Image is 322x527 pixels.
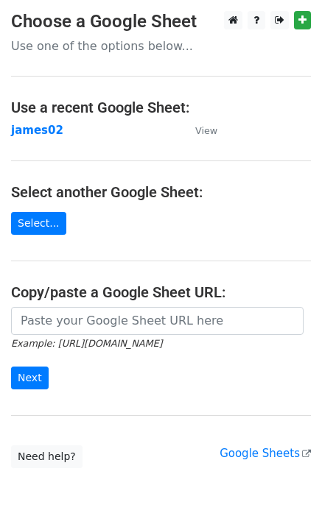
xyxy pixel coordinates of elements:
[11,367,49,389] input: Next
[11,183,311,201] h4: Select another Google Sheet:
[11,445,83,468] a: Need help?
[11,38,311,54] p: Use one of the options below...
[11,11,311,32] h3: Choose a Google Sheet
[11,307,304,335] input: Paste your Google Sheet URL here
[11,99,311,116] h4: Use a recent Google Sheet:
[11,283,311,301] h4: Copy/paste a Google Sheet URL:
[195,125,217,136] small: View
[220,447,311,460] a: Google Sheets
[181,124,217,137] a: View
[11,124,63,137] a: james02
[11,212,66,235] a: Select...
[11,338,162,349] small: Example: [URL][DOMAIN_NAME]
